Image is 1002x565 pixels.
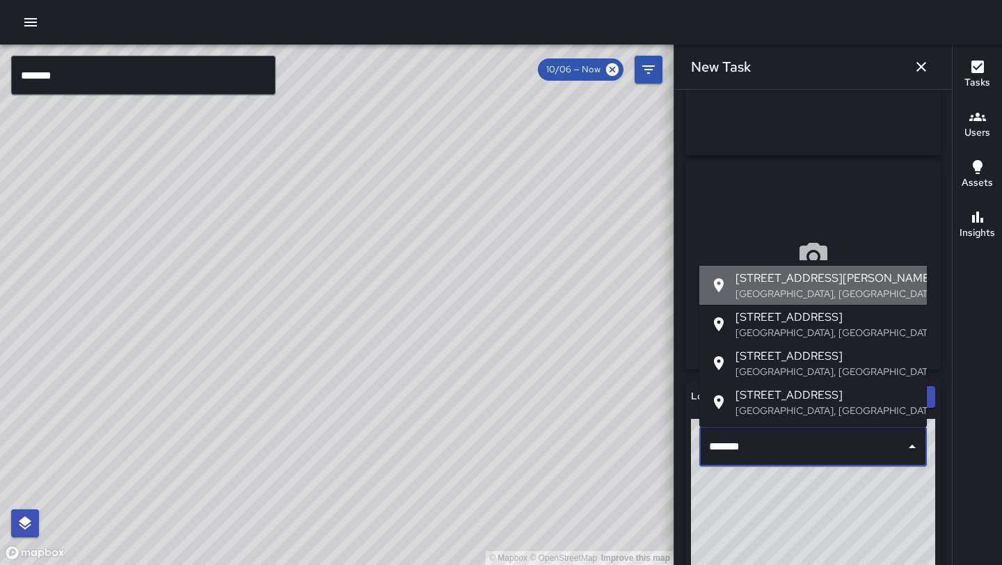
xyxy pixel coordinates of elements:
p: [GEOGRAPHIC_DATA], [GEOGRAPHIC_DATA], [GEOGRAPHIC_DATA] [735,287,916,301]
p: [GEOGRAPHIC_DATA], [GEOGRAPHIC_DATA], [GEOGRAPHIC_DATA] [735,326,916,340]
button: Assets [953,150,1002,200]
button: Insights [953,200,1002,250]
h6: Users [964,125,990,141]
span: [STREET_ADDRESS] [735,387,916,404]
span: [STREET_ADDRESS] [735,348,916,365]
h6: Assets [962,175,993,191]
button: Close [902,437,922,456]
button: Tasks [953,50,1002,100]
h6: New Task [691,56,751,78]
span: [STREET_ADDRESS][PERSON_NAME] [735,270,916,287]
button: Users [953,100,1002,150]
button: Filters [635,56,662,83]
div: 10/06 — Now [538,58,623,81]
h6: Tasks [964,75,990,90]
h6: Insights [960,225,995,241]
span: [STREET_ADDRESS] [735,309,916,326]
span: 10/06 — Now [538,63,609,77]
h6: Location [691,389,731,404]
p: [GEOGRAPHIC_DATA], [GEOGRAPHIC_DATA], [GEOGRAPHIC_DATA] [735,404,916,417]
p: [GEOGRAPHIC_DATA], [GEOGRAPHIC_DATA], [GEOGRAPHIC_DATA] [735,365,916,379]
